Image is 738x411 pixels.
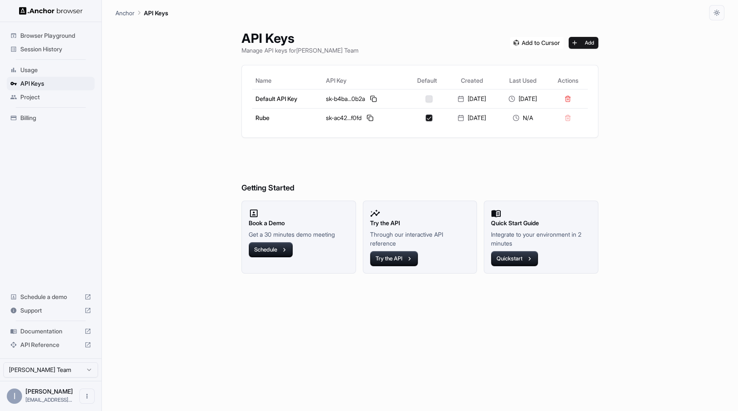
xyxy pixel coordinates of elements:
th: Created [446,72,497,89]
div: I [7,389,22,404]
span: Support [20,306,81,315]
div: Schedule a demo [7,290,95,304]
p: Get a 30 minutes demo meeting [249,230,349,239]
button: Add [569,37,598,49]
button: Open menu [79,389,95,404]
span: Documentation [20,327,81,336]
button: Quickstart [491,251,538,266]
p: Manage API keys for [PERSON_NAME] Team [241,46,359,55]
span: Billing [20,114,91,122]
h2: Book a Demo [249,218,349,228]
h1: API Keys [241,31,359,46]
p: Anchor [115,8,135,17]
div: [DATE] [450,114,494,122]
span: Browser Playground [20,31,91,40]
span: Usage [20,66,91,74]
span: iancgard@gmail.com [25,397,72,403]
span: API Keys [20,79,91,88]
th: Actions [548,72,588,89]
span: Ian Gard [25,388,73,395]
button: Try the API [370,251,418,266]
h6: Getting Started [241,148,598,194]
div: N/A [501,114,545,122]
nav: breadcrumb [115,8,168,17]
th: Last Used [497,72,548,89]
button: Copy API key [368,94,379,104]
p: Integrate to your environment in 2 minutes [491,230,591,248]
img: Add anchorbrowser MCP server to Cursor [510,37,564,49]
span: Project [20,93,91,101]
th: API Key [323,72,408,89]
h2: Quick Start Guide [491,218,591,228]
p: API Keys [144,8,168,17]
span: API Reference [20,341,81,349]
div: Project [7,90,95,104]
div: API Keys [7,77,95,90]
button: Copy API key [365,113,375,123]
td: Rube [252,108,323,127]
th: Name [252,72,323,89]
span: Schedule a demo [20,293,81,301]
div: [DATE] [501,95,545,103]
p: Through our interactive API reference [370,230,470,248]
span: Session History [20,45,91,53]
div: API Reference [7,338,95,352]
div: Browser Playground [7,29,95,42]
div: Support [7,304,95,317]
button: Schedule [249,242,293,257]
div: Documentation [7,324,95,338]
th: Default [408,72,446,89]
div: sk-ac42...f0fd [326,113,405,123]
div: Usage [7,63,95,77]
div: Billing [7,111,95,125]
h2: Try the API [370,218,470,228]
div: sk-b4ba...0b2a [326,94,405,104]
td: Default API Key [252,89,323,108]
div: [DATE] [450,95,494,103]
img: Anchor Logo [19,7,83,15]
div: Session History [7,42,95,56]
